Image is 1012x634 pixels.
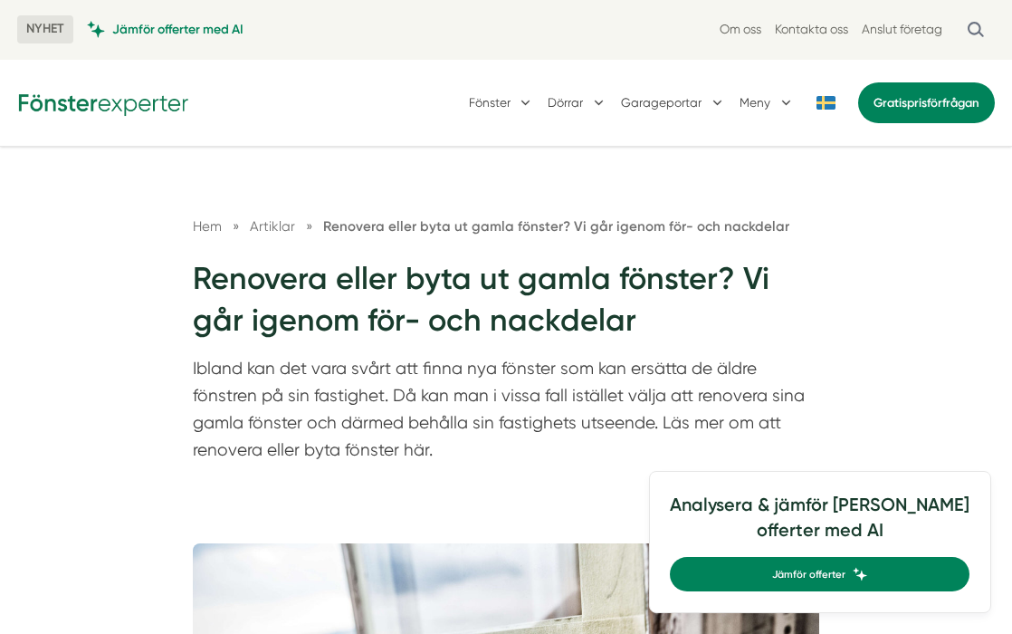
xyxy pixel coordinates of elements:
[720,21,761,38] a: Om oss
[670,557,969,591] a: Jämför offerter
[469,80,535,125] button: Fönster
[858,82,995,123] a: Gratisprisförfrågan
[874,96,907,110] span: Gratis
[193,218,222,235] a: Hem
[862,21,942,38] a: Anslut företag
[956,14,995,45] button: Öppna sök
[250,218,295,235] span: Artiklar
[621,80,726,125] button: Garageportar
[17,88,189,116] img: Fönsterexperter Logotyp
[193,355,819,472] p: Ibland kan det vara svårt att finna nya fönster som kan ersätta de äldre fönstren på sin fastighe...
[323,218,789,235] a: Renovera eller byta ut gamla fönster? Vi går igenom för- och nackdelar
[670,493,969,557] h4: Analysera & jämför [PERSON_NAME] offerter med AI
[193,216,819,237] nav: Breadcrumb
[548,80,607,125] button: Dörrar
[772,566,845,582] span: Jämför offerter
[17,15,73,43] span: NYHET
[233,216,239,237] span: »
[112,21,243,38] span: Jämför offerter med AI
[193,258,819,356] h1: Renovera eller byta ut gamla fönster? Vi går igenom för- och nackdelar
[740,80,795,125] button: Meny
[87,21,243,38] a: Jämför offerter med AI
[306,216,312,237] span: »
[250,218,299,235] a: Artiklar
[775,21,848,38] a: Kontakta oss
